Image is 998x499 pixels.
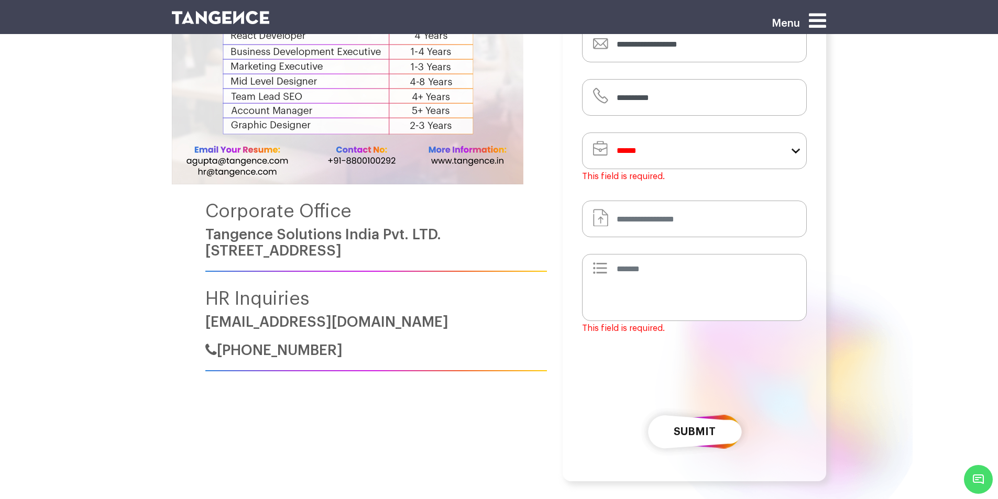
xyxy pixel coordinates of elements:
button: Submit [640,402,750,462]
label: This field is required. [582,172,665,181]
span: Chat Widget [964,465,993,494]
label: This field is required. [582,324,665,333]
select: form-select-lg example [582,132,807,169]
a: Tangence Solutions India Pvt. LTD.[STREET_ADDRESS] [205,227,441,258]
iframe: reCAPTCHA [615,352,774,393]
h4: Corporate Office [205,201,547,221]
a: [EMAIL_ADDRESS][DOMAIN_NAME] [205,315,448,329]
img: logo SVG [172,11,270,24]
span: [PHONE_NUMBER] [217,343,343,358]
h4: HR Inquiries [205,289,547,309]
a: [PHONE_NUMBER] [205,343,343,358]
